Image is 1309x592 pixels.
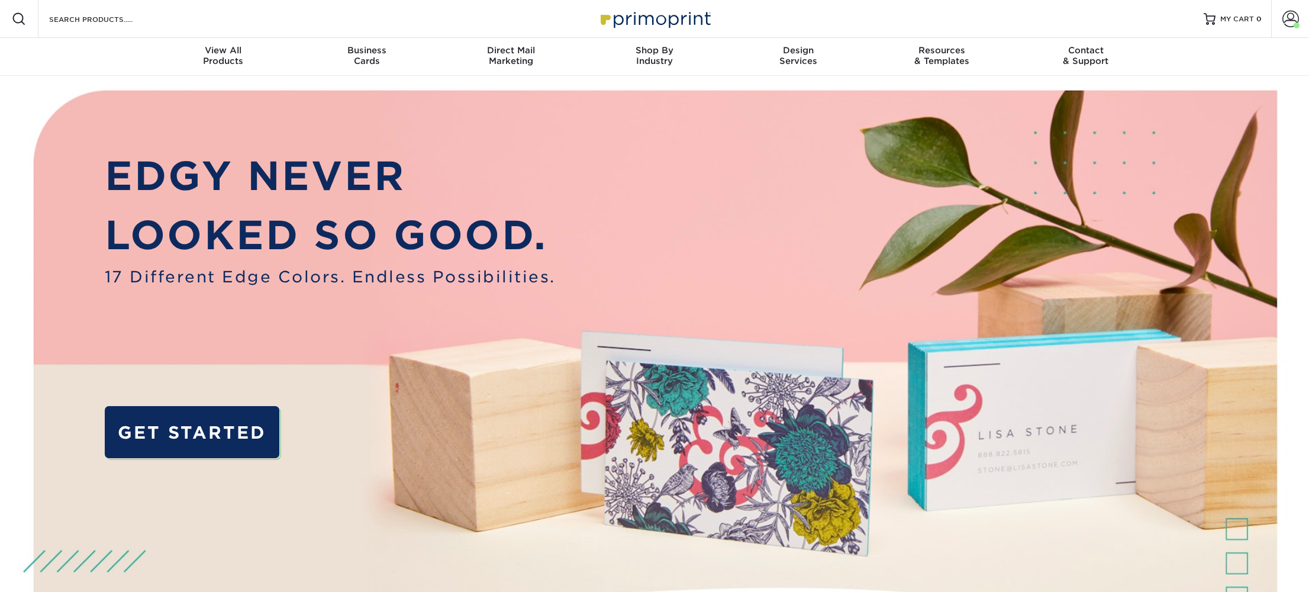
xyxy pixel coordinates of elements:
[295,45,439,56] span: Business
[583,38,727,76] a: Shop ByIndustry
[1256,15,1262,23] span: 0
[726,45,870,66] div: Services
[583,45,727,56] span: Shop By
[439,45,583,56] span: Direct Mail
[48,12,163,26] input: SEARCH PRODUCTS.....
[583,45,727,66] div: Industry
[1014,45,1158,66] div: & Support
[439,45,583,66] div: Marketing
[870,45,1014,56] span: Resources
[870,38,1014,76] a: Resources& Templates
[151,45,295,66] div: Products
[1220,14,1254,24] span: MY CART
[1014,45,1158,56] span: Contact
[870,45,1014,66] div: & Templates
[105,206,556,265] p: LOOKED SO GOOD.
[151,38,295,76] a: View AllProducts
[439,38,583,76] a: Direct MailMarketing
[295,45,439,66] div: Cards
[726,45,870,56] span: Design
[105,147,556,206] p: EDGY NEVER
[595,6,714,31] img: Primoprint
[295,38,439,76] a: BusinessCards
[726,38,870,76] a: DesignServices
[151,45,295,56] span: View All
[105,406,279,458] a: GET STARTED
[105,265,556,289] span: 17 Different Edge Colors. Endless Possibilities.
[1014,38,1158,76] a: Contact& Support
